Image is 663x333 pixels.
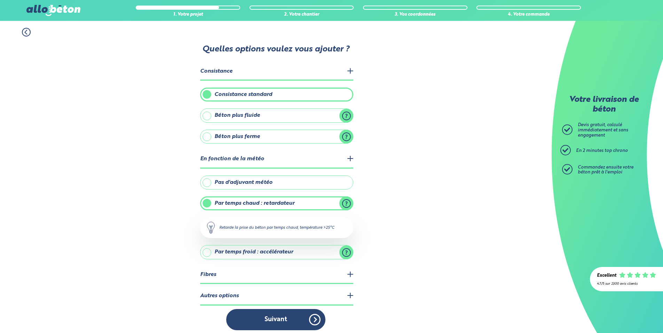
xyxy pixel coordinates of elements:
iframe: Help widget launcher [601,306,655,325]
label: Pas d'adjuvant météo [200,176,353,189]
label: Par temps froid : accélérateur [200,245,353,259]
label: Béton plus ferme [200,130,353,144]
img: allobéton [26,5,80,16]
legend: Autres options [200,287,353,305]
p: Quelles options voulez vous ajouter ? [199,45,353,55]
label: Consistance standard [200,88,353,101]
button: Suivant [226,309,325,330]
div: 3. Vos coordonnées [363,12,467,17]
legend: Fibres [200,266,353,284]
label: Par temps chaud : retardateur [200,196,353,210]
label: Béton plus fluide [200,108,353,122]
legend: Consistance [200,63,353,81]
div: 1. Votre projet [136,12,240,17]
div: 2. Votre chantier [250,12,354,17]
legend: En fonction de la météo [200,151,353,168]
div: Retarde la prise du béton par temps chaud, température >25°C [200,217,353,238]
div: 4. Votre commande [476,12,581,17]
